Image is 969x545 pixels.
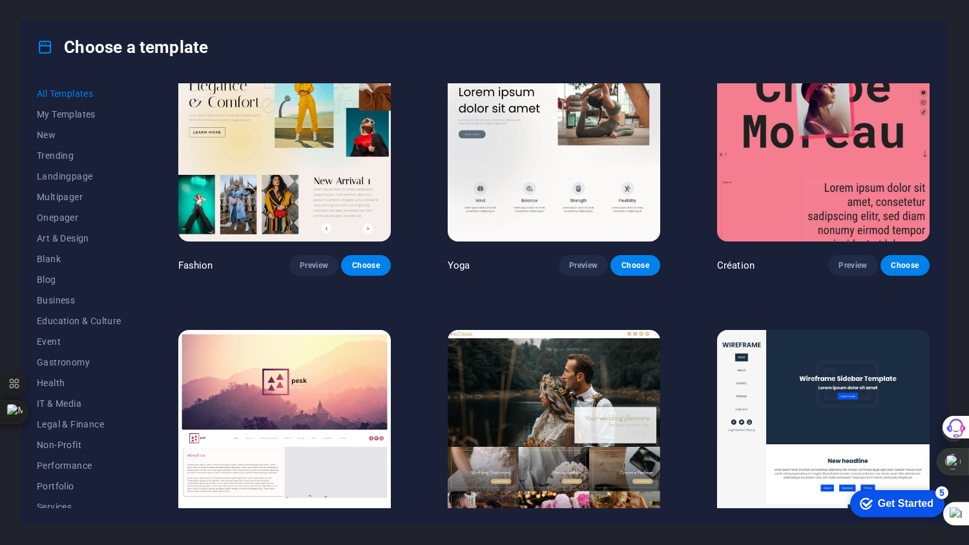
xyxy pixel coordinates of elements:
button: Blank [37,249,121,269]
button: Choose [610,255,660,276]
span: Choose [621,260,649,271]
img: Wireframe Sidebar [717,330,930,526]
button: Preview [828,255,877,276]
button: Business [37,290,121,311]
span: Health [37,378,121,388]
button: Choose [880,255,930,276]
span: IT & Media [37,398,121,409]
div: 5 [96,3,109,15]
span: Portfolio [37,481,121,491]
span: Blank [37,254,121,264]
span: Blog [37,274,121,285]
button: Landingpage [37,166,121,187]
span: Non-Profit [37,440,121,450]
img: Priodas [448,330,660,526]
button: Education & Culture [37,311,121,331]
span: Art & Design [37,233,121,243]
span: Landingpage [37,171,121,181]
button: Performance [37,455,121,476]
span: Multipager [37,192,121,202]
button: Event [37,331,121,352]
button: Services [37,497,121,517]
button: IT & Media [37,393,121,414]
span: Preview [300,260,328,271]
span: Performance [37,460,121,471]
p: Création [717,259,755,272]
div: Get Started 5 items remaining, 0% complete [10,6,105,34]
span: Trending [37,150,121,161]
img: Pesk [178,330,391,526]
img: Création [717,46,930,242]
button: Preview [289,255,339,276]
button: New [37,125,121,145]
button: My Templates [37,104,121,125]
button: Gastronomy [37,352,121,373]
button: Non-Profit [37,435,121,455]
span: New [37,130,121,140]
img: Yoga [448,46,660,242]
span: All Templates [37,88,121,99]
span: Legal & Finance [37,419,121,429]
button: Onepager [37,207,121,228]
button: Health [37,373,121,393]
button: Trending [37,145,121,166]
span: Preview [569,260,598,271]
span: Event [37,336,121,347]
span: Gastronomy [37,357,121,367]
button: Portfolio [37,476,121,497]
p: Yoga [448,259,470,272]
button: Choose [341,255,390,276]
button: Art & Design [37,228,121,249]
p: Fashion [178,259,213,272]
button: Legal & Finance [37,414,121,435]
button: Multipager [37,187,121,207]
button: All Templates [37,83,121,104]
span: My Templates [37,109,121,119]
h4: Choose a template [37,37,208,57]
span: Business [37,295,121,305]
button: Preview [559,255,608,276]
span: Onepager [37,212,121,223]
button: Blog [37,269,121,290]
span: Services [37,502,121,512]
span: Choose [891,260,919,271]
span: Preview [839,260,867,271]
img: Fashion [178,46,391,242]
span: Choose [351,260,380,271]
span: Education & Culture [37,316,121,326]
div: Get Started [38,14,94,26]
